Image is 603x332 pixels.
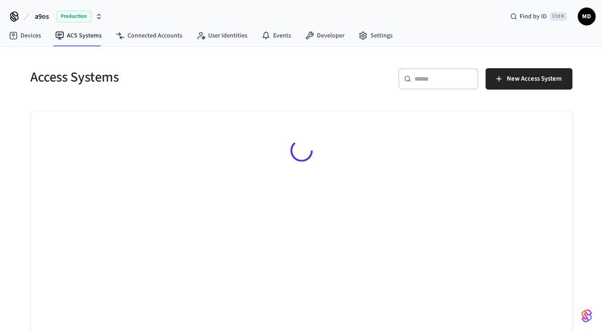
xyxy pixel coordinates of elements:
[298,28,352,44] a: Developer
[352,28,400,44] a: Settings
[31,68,296,86] h5: Access Systems
[486,68,573,90] button: New Access System
[56,11,92,22] span: Production
[550,12,567,21] span: Ctrl K
[520,12,547,21] span: Find by ID
[48,28,109,44] a: ACS Systems
[2,28,48,44] a: Devices
[582,309,592,323] img: SeamLogoGradient.69752ec5.svg
[503,8,574,25] div: Find by IDCtrl K
[579,8,595,25] span: MD
[35,11,49,22] span: a9os
[578,8,596,25] button: MD
[109,28,189,44] a: Connected Accounts
[254,28,298,44] a: Events
[189,28,254,44] a: User Identities
[507,73,562,85] span: New Access System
